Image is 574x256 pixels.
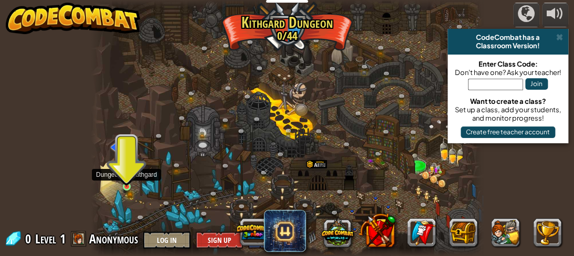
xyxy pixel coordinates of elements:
img: portrait.png [124,176,129,181]
div: CodeCombat has a [452,33,564,41]
div: Want to create a class? [453,97,563,105]
img: portrait.png [192,90,196,92]
button: Campaigns [513,3,539,27]
img: level-banner-unlock.png [122,169,130,187]
div: Set up a class, add your students, and monitor progress! [453,105,563,122]
span: 0 [25,230,34,247]
button: Sign Up [196,231,243,249]
span: Anonymous [89,230,138,247]
button: Create free teacher account [461,126,555,138]
button: Adjust volume [542,3,568,27]
span: Level [35,230,56,248]
div: Classroom Version! [452,41,564,50]
img: portrait.png [264,169,268,172]
div: Enter Class Code: [453,60,563,68]
button: Join [525,78,548,90]
img: portrait.png [378,151,382,153]
button: Log In [143,231,190,249]
div: Don't have one? Ask your teacher! [453,68,563,77]
img: CodeCombat - Learn how to code by playing a game [6,3,140,34]
span: 1 [60,230,66,247]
